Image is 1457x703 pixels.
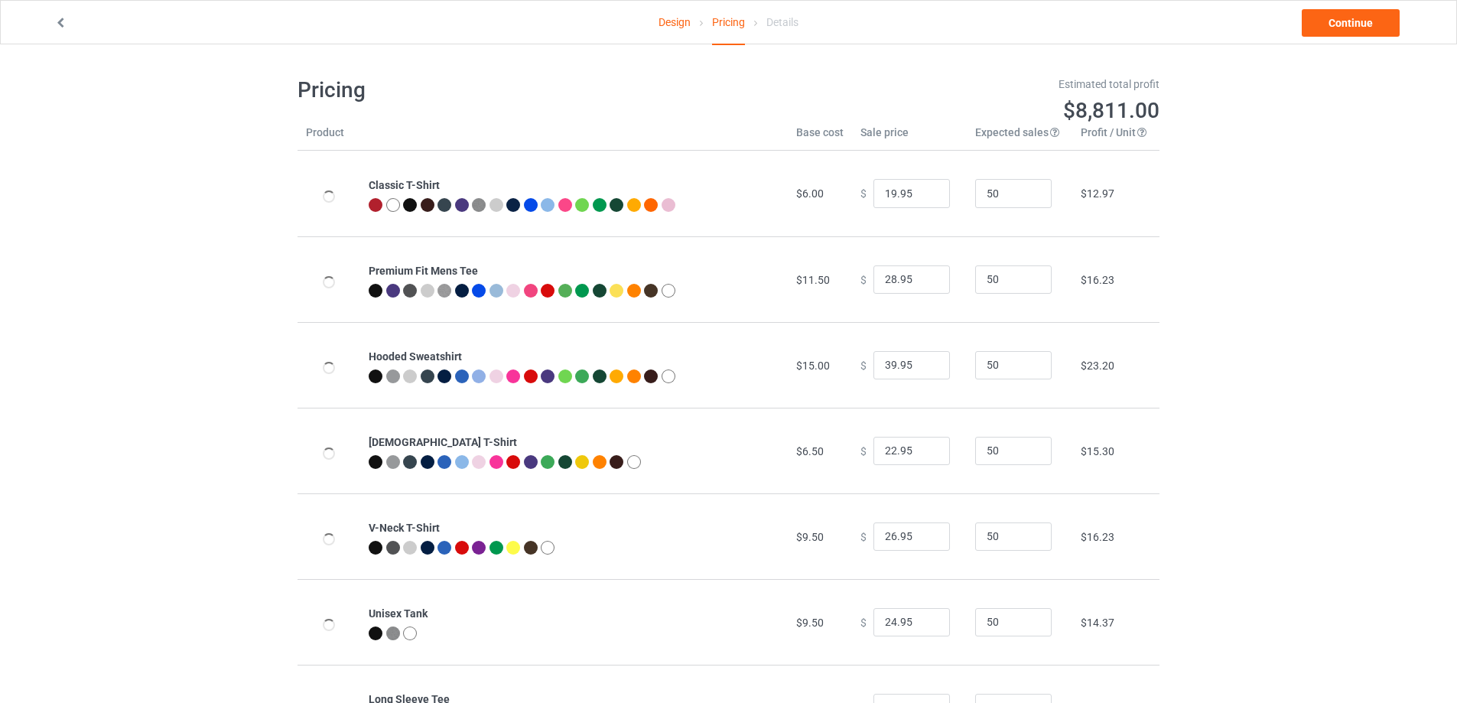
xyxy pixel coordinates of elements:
img: heather_texture.png [437,284,451,298]
span: $9.50 [796,531,824,543]
span: $ [860,616,867,628]
img: heather_texture.png [386,627,400,640]
span: $14.37 [1081,617,1114,629]
b: Classic T-Shirt [369,179,440,191]
span: $16.23 [1081,531,1114,543]
b: Unisex Tank [369,607,428,620]
div: Details [766,1,798,44]
th: Base cost [788,125,852,151]
th: Product [298,125,360,151]
span: $15.00 [796,360,830,372]
th: Sale price [852,125,967,151]
th: Profit / Unit [1072,125,1159,151]
span: $16.23 [1081,274,1114,286]
span: $12.97 [1081,187,1114,200]
th: Expected sales [967,125,1072,151]
div: Pricing [712,1,745,45]
span: $23.20 [1081,360,1114,372]
span: $ [860,530,867,542]
b: Premium Fit Mens Tee [369,265,478,277]
span: $8,811.00 [1063,98,1159,123]
span: $6.50 [796,445,824,457]
b: V-Neck T-Shirt [369,522,440,534]
div: Estimated total profit [740,76,1160,92]
span: $15.30 [1081,445,1114,457]
h1: Pricing [298,76,718,104]
span: $ [860,444,867,457]
span: $11.50 [796,274,830,286]
img: heather_texture.png [472,198,486,212]
b: Hooded Sweatshirt [369,350,462,363]
span: $6.00 [796,187,824,200]
a: Design [659,1,691,44]
span: $ [860,187,867,200]
a: Continue [1302,9,1400,37]
b: [DEMOGRAPHIC_DATA] T-Shirt [369,436,517,448]
span: $9.50 [796,617,824,629]
span: $ [860,359,867,371]
span: $ [860,273,867,285]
